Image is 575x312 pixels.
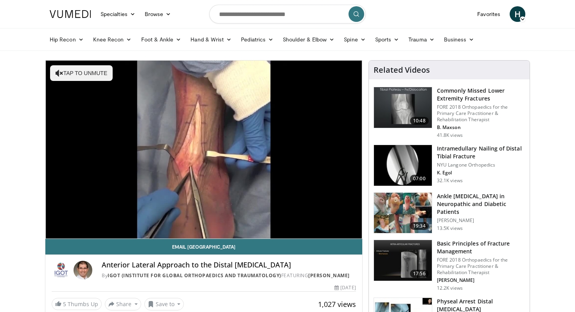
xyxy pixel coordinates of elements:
p: NYU Langone Orthopedics [437,162,525,168]
p: FORE 2018 Orthopaedics for the Primary Care Practitioner & Rehabilitation Therapist [437,104,525,123]
p: B. Maxson [437,124,525,131]
button: Save to [144,298,184,310]
a: Hand & Wrist [186,32,236,47]
p: 12.2K views [437,285,463,291]
button: Tap to unmute [50,65,113,81]
h3: Ankle [MEDICAL_DATA] in Neuropathic and Diabetic Patients [437,192,525,216]
span: 1,027 views [318,299,356,309]
h3: Commonly Missed Lower Extremity Fractures [437,87,525,102]
img: IGOT (Institute for Global Orthopaedics and Traumatology) [52,261,70,280]
a: Spine [339,32,370,47]
p: 41.8K views [437,132,463,138]
h4: Related Videos [374,65,430,75]
video-js: Video Player [45,61,362,239]
a: Email [GEOGRAPHIC_DATA] [45,239,362,255]
a: IGOT (Institute for Global Orthopaedics and Traumatology) [108,272,281,279]
button: Share [105,298,141,310]
img: bc1996f8-a33c-46db-95f7-836c2427973f.150x105_q85_crop-smart_upscale.jpg [374,240,432,281]
img: Egol_IM_1.png.150x105_q85_crop-smart_upscale.jpg [374,145,432,186]
a: Specialties [96,6,140,22]
a: Pediatrics [236,32,278,47]
p: [PERSON_NAME] [437,217,525,224]
a: 5 Thumbs Up [52,298,102,310]
a: [PERSON_NAME] [308,272,350,279]
h3: Basic Principles of Fracture Management [437,240,525,255]
a: Knee Recon [88,32,137,47]
a: Business [439,32,479,47]
h4: Anterior Lateral Approach to the Distal [MEDICAL_DATA] [102,261,356,269]
a: Favorites [473,6,505,22]
div: By FEATURING [102,272,356,279]
p: 32.1K views [437,178,463,184]
a: Browse [140,6,176,22]
input: Search topics, interventions [209,5,366,23]
a: 17:56 Basic Principles of Fracture Management FORE 2018 Orthopaedics for the Primary Care Practit... [374,240,525,291]
span: 17:56 [410,270,429,278]
a: H [510,6,525,22]
a: 07:00 Intramedullary Nailing of Distal Tibial Fracture NYU Langone Orthopedics K. Egol 32.1K views [374,145,525,186]
a: Trauma [404,32,439,47]
span: 07:00 [410,175,429,183]
div: [DATE] [334,284,356,291]
span: 19:34 [410,222,429,230]
a: Sports [370,32,404,47]
a: 10:48 Commonly Missed Lower Extremity Fractures FORE 2018 Orthopaedics for the Primary Care Pract... [374,87,525,138]
a: Hip Recon [45,32,88,47]
p: K. Egol [437,170,525,176]
p: FORE 2018 Orthopaedics for the Primary Care Practitioner & Rehabilitation Therapist [437,257,525,276]
p: 13.5K views [437,225,463,231]
img: Avatar [74,261,92,280]
a: 19:34 Ankle [MEDICAL_DATA] in Neuropathic and Diabetic Patients [PERSON_NAME] 13.5K views [374,192,525,234]
p: [PERSON_NAME] [437,277,525,283]
a: Shoulder & Elbow [278,32,339,47]
a: Foot & Ankle [137,32,186,47]
span: 10:48 [410,117,429,125]
img: 4aa379b6-386c-4fb5-93ee-de5617843a87.150x105_q85_crop-smart_upscale.jpg [374,87,432,128]
span: 5 [63,300,66,308]
img: 553c0fcc-025f-46a8-abd3-2bc504dbb95e.150x105_q85_crop-smart_upscale.jpg [374,193,432,233]
h3: Intramedullary Nailing of Distal Tibial Fracture [437,145,525,160]
img: VuMedi Logo [50,10,91,18]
